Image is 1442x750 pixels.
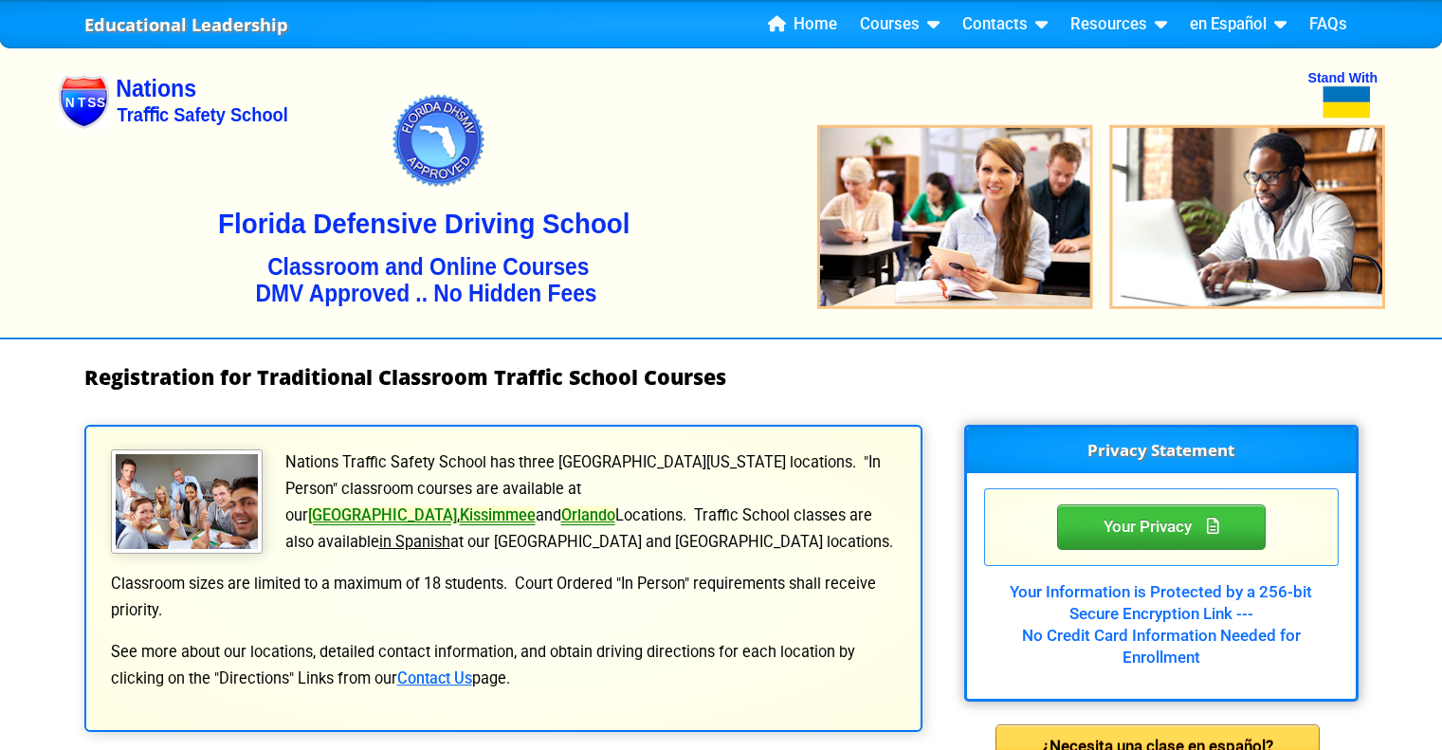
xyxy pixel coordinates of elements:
div: Privacy Statement [1057,504,1266,550]
div: Your Information is Protected by a 256-bit Secure Encryption Link --- No Credit Card Information ... [984,566,1339,669]
a: Educational Leadership [84,9,288,41]
p: Classroom sizes are limited to a maximum of 18 students. Court Ordered "In Person" requirements s... [109,571,898,624]
p: See more about our locations, detailed contact information, and obtain driving directions for eac... [109,639,898,692]
h1: Registration for Traditional Classroom Traffic School Courses [84,366,1359,389]
img: Nations Traffic School - Your DMV Approved Florida Traffic School [58,34,1385,338]
u: in Spanish [379,533,450,551]
h3: Privacy Statement [967,428,1356,473]
a: Contacts [955,10,1055,39]
a: FAQs [1302,10,1355,39]
img: Traffic School Students [111,449,263,554]
a: Resources [1063,10,1175,39]
p: Nations Traffic Safety School has three [GEOGRAPHIC_DATA][US_STATE] locations. "In Person" classr... [109,449,898,556]
a: Orlando [561,506,615,524]
a: [GEOGRAPHIC_DATA] [308,506,457,524]
a: Home [760,10,845,39]
a: Courses [852,10,947,39]
a: Contact Us [397,669,472,687]
a: Kissimmee [460,506,536,524]
a: en Español [1182,10,1294,39]
a: Your Privacy [1057,514,1266,537]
